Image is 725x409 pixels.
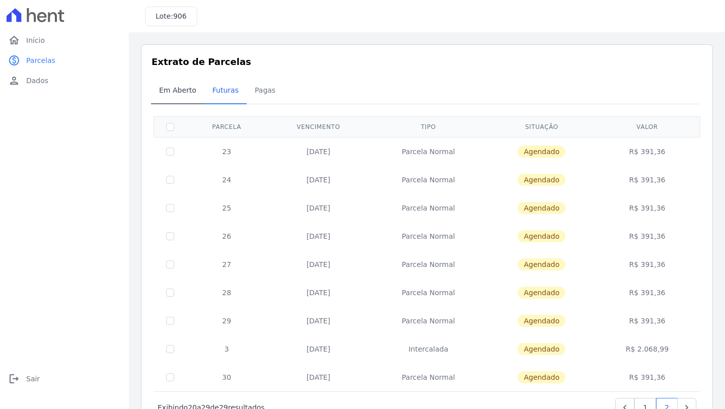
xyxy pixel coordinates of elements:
[267,116,370,137] th: Vencimento
[4,30,125,50] a: homeInício
[186,250,267,279] td: 27
[186,222,267,250] td: 26
[26,374,40,384] span: Sair
[518,230,565,242] span: Agendado
[186,166,267,194] td: 24
[267,166,370,194] td: [DATE]
[370,222,487,250] td: Parcela Normal
[249,80,281,100] span: Pagas
[267,279,370,307] td: [DATE]
[204,78,247,104] a: Futuras
[267,222,370,250] td: [DATE]
[596,250,698,279] td: R$ 391,36
[186,363,267,391] td: 30
[4,71,125,91] a: personDados
[518,258,565,270] span: Agendado
[370,363,487,391] td: Parcela Normal
[370,194,487,222] td: Parcela Normal
[206,80,245,100] span: Futuras
[26,55,55,65] span: Parcelas
[370,250,487,279] td: Parcela Normal
[173,12,187,20] span: 906
[370,166,487,194] td: Parcela Normal
[596,307,698,335] td: R$ 391,36
[267,250,370,279] td: [DATE]
[267,335,370,363] td: [DATE]
[151,78,204,104] a: Em Aberto
[596,279,698,307] td: R$ 391,36
[267,363,370,391] td: [DATE]
[487,116,596,137] th: Situação
[596,137,698,166] td: R$ 391,36
[186,137,267,166] td: 23
[186,116,267,137] th: Parcela
[596,116,698,137] th: Valor
[8,373,20,385] i: logout
[267,194,370,222] td: [DATE]
[370,307,487,335] td: Parcela Normal
[518,287,565,299] span: Agendado
[518,202,565,214] span: Agendado
[518,371,565,383] span: Agendado
[247,78,283,104] a: Pagas
[267,307,370,335] td: [DATE]
[4,369,125,389] a: logoutSair
[596,363,698,391] td: R$ 391,36
[370,137,487,166] td: Parcela Normal
[186,335,267,363] td: 3
[186,307,267,335] td: 29
[26,76,48,86] span: Dados
[518,146,565,158] span: Agendado
[153,80,202,100] span: Em Aberto
[186,279,267,307] td: 28
[596,194,698,222] td: R$ 391,36
[152,55,702,69] h3: Extrato de Parcelas
[596,222,698,250] td: R$ 391,36
[4,50,125,71] a: paidParcelas
[186,194,267,222] td: 25
[156,11,187,22] h3: Lote:
[518,174,565,186] span: Agendado
[8,34,20,46] i: home
[370,335,487,363] td: Intercalada
[267,137,370,166] td: [DATE]
[596,335,698,363] td: R$ 2.068,99
[370,116,487,137] th: Tipo
[518,343,565,355] span: Agendado
[8,75,20,87] i: person
[26,35,45,45] span: Início
[8,54,20,66] i: paid
[370,279,487,307] td: Parcela Normal
[518,315,565,327] span: Agendado
[596,166,698,194] td: R$ 391,36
